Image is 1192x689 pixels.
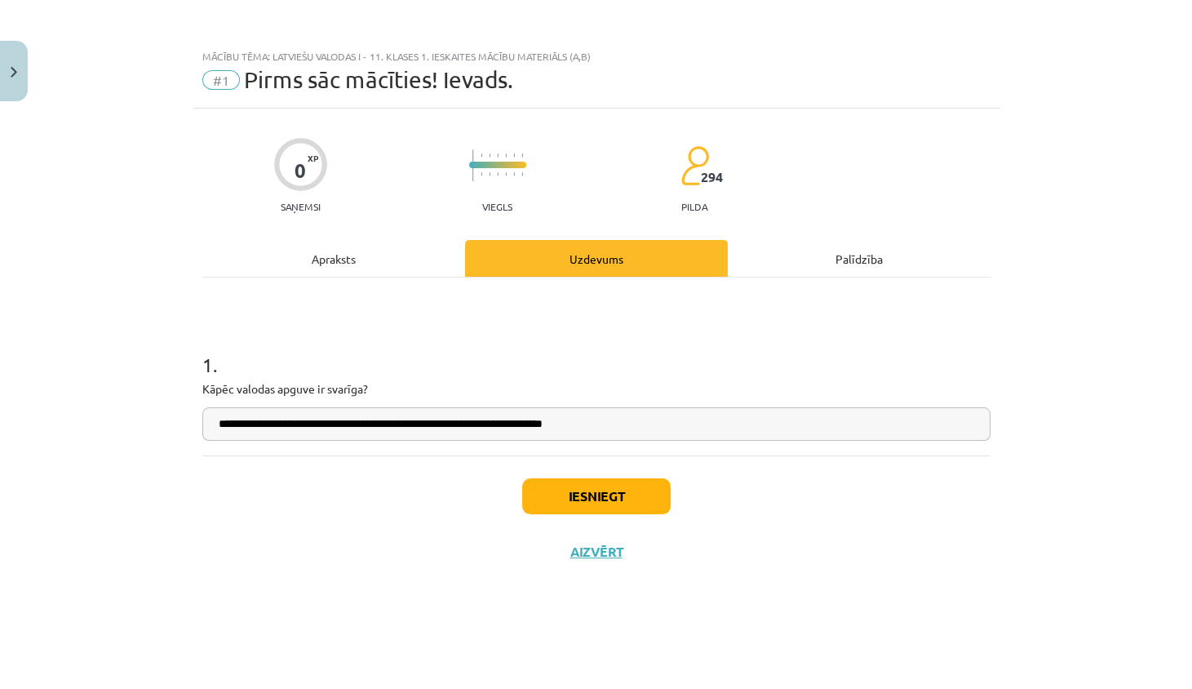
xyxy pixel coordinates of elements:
[565,544,627,560] button: Aizvērt
[513,153,515,158] img: icon-short-line-57e1e144782c952c97e751825c79c345078a6d821885a25fce030b3d8c18986b.svg
[202,51,990,62] div: Mācību tēma: Latviešu valodas i - 11. klases 1. ieskaites mācību materiāls (a,b)
[505,153,507,158] img: icon-short-line-57e1e144782c952c97e751825c79c345078a6d821885a25fce030b3d8c18986b.svg
[497,172,499,176] img: icon-short-line-57e1e144782c952c97e751825c79c345078a6d821885a25fce030b3d8c18986b.svg
[482,201,512,212] p: Viegls
[522,478,671,514] button: Iesniegt
[202,70,240,90] span: #1
[701,170,723,184] span: 294
[497,153,499,158] img: icon-short-line-57e1e144782c952c97e751825c79c345078a6d821885a25fce030b3d8c18986b.svg
[521,153,523,158] img: icon-short-line-57e1e144782c952c97e751825c79c345078a6d821885a25fce030b3d8c18986b.svg
[481,153,482,158] img: icon-short-line-57e1e144782c952c97e751825c79c345078a6d821885a25fce030b3d8c18986b.svg
[244,66,513,93] span: Pirms sāc mācīties! Ievads.
[505,172,507,176] img: icon-short-line-57e1e144782c952c97e751825c79c345078a6d821885a25fce030b3d8c18986b.svg
[202,380,990,398] p: Kāpēc valodas apguve ir svarīga?
[308,153,318,162] span: XP
[481,172,482,176] img: icon-short-line-57e1e144782c952c97e751825c79c345078a6d821885a25fce030b3d8c18986b.svg
[513,172,515,176] img: icon-short-line-57e1e144782c952c97e751825c79c345078a6d821885a25fce030b3d8c18986b.svg
[202,240,465,277] div: Apraksts
[680,145,709,186] img: students-c634bb4e5e11cddfef0936a35e636f08e4e9abd3cc4e673bd6f9a4125e45ecb1.svg
[489,153,490,158] img: icon-short-line-57e1e144782c952c97e751825c79c345078a6d821885a25fce030b3d8c18986b.svg
[11,67,17,78] img: icon-close-lesson-0947bae3869378f0d4975bcd49f059093ad1ed9edebbc8119c70593378902aed.svg
[472,149,474,181] img: icon-long-line-d9ea69661e0d244f92f715978eff75569469978d946b2353a9bb055b3ed8787d.svg
[489,172,490,176] img: icon-short-line-57e1e144782c952c97e751825c79c345078a6d821885a25fce030b3d8c18986b.svg
[521,172,523,176] img: icon-short-line-57e1e144782c952c97e751825c79c345078a6d821885a25fce030b3d8c18986b.svg
[295,159,306,182] div: 0
[681,201,707,212] p: pilda
[465,240,728,277] div: Uzdevums
[274,201,327,212] p: Saņemsi
[202,325,990,376] h1: 1 .
[728,240,990,277] div: Palīdzība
